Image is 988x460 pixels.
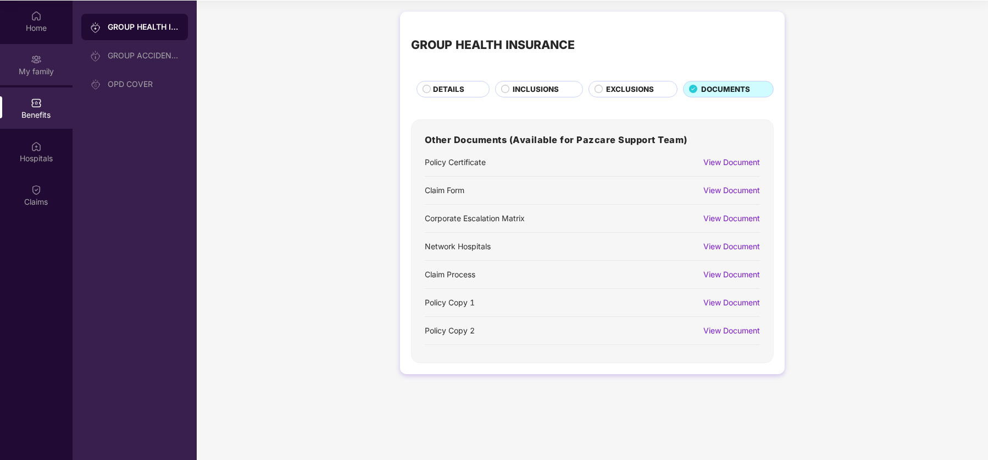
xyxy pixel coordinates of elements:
h3: Other Documents (Available for Pazcare Support Team) [425,133,760,147]
img: svg+xml;base64,PHN2ZyBpZD0iQ2xhaW0iIHhtbG5zPSJodHRwOi8vd3d3LnczLm9yZy8yMDAwL3N2ZyIgd2lkdGg9IjIwIi... [31,184,42,195]
div: Claim Form [425,184,464,196]
div: View Document [703,269,760,281]
span: INCLUSIONS [513,84,559,95]
div: OPD COVER [108,80,179,89]
div: View Document [703,212,760,224]
div: Policy Certificate [425,156,486,168]
img: svg+xml;base64,PHN2ZyBpZD0iSG9tZSIgeG1sbnM9Imh0dHA6Ly93d3cudzMub3JnLzIwMDAvc3ZnIiB3aWR0aD0iMjAiIG... [31,10,42,21]
div: View Document [703,325,760,337]
div: Policy Copy 2 [425,325,475,337]
div: GROUP HEALTH INSURANCE [108,21,179,32]
img: svg+xml;base64,PHN2ZyB3aWR0aD0iMjAiIGhlaWdodD0iMjAiIHZpZXdCb3g9IjAgMCAyMCAyMCIgZmlsbD0ibm9uZSIgeG... [31,54,42,65]
div: View Document [703,184,760,196]
span: EXCLUSIONS [606,84,654,95]
div: Corporate Escalation Matrix [425,212,525,224]
img: svg+xml;base64,PHN2ZyB3aWR0aD0iMjAiIGhlaWdodD0iMjAiIHZpZXdCb3g9IjAgMCAyMCAyMCIgZmlsbD0ibm9uZSIgeG... [90,79,101,90]
span: DOCUMENTS [701,84,750,95]
span: DETAILS [433,84,464,95]
div: View Document [703,240,760,253]
div: GROUP HEALTH INSURANCE [411,36,575,54]
img: svg+xml;base64,PHN2ZyB3aWR0aD0iMjAiIGhlaWdodD0iMjAiIHZpZXdCb3g9IjAgMCAyMCAyMCIgZmlsbD0ibm9uZSIgeG... [90,22,101,33]
div: Policy Copy 1 [425,297,475,309]
div: GROUP ACCIDENTAL INSURANCE [108,51,179,60]
div: View Document [703,297,760,309]
img: svg+xml;base64,PHN2ZyBpZD0iQmVuZWZpdHMiIHhtbG5zPSJodHRwOi8vd3d3LnczLm9yZy8yMDAwL3N2ZyIgd2lkdGg9Ij... [31,97,42,108]
div: View Document [703,156,760,168]
img: svg+xml;base64,PHN2ZyBpZD0iSG9zcGl0YWxzIiB4bWxucz0iaHR0cDovL3d3dy53My5vcmcvMjAwMC9zdmciIHdpZHRoPS... [31,141,42,152]
div: Network Hospitals [425,240,491,253]
div: Claim Process [425,269,475,281]
img: svg+xml;base64,PHN2ZyB3aWR0aD0iMjAiIGhlaWdodD0iMjAiIHZpZXdCb3g9IjAgMCAyMCAyMCIgZmlsbD0ibm9uZSIgeG... [90,51,101,62]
